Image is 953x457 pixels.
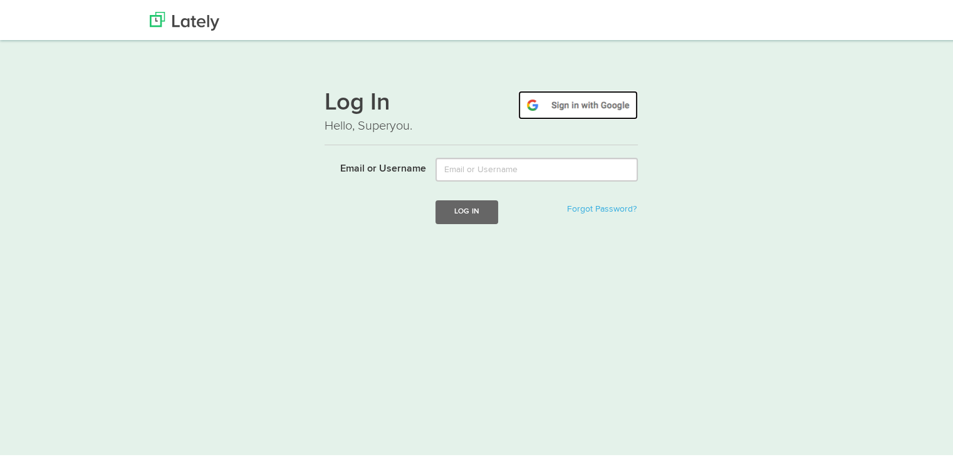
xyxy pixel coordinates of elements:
img: google-signin.png [518,88,638,117]
p: Hello, Superyou. [325,115,638,133]
a: Forgot Password? [567,202,637,211]
button: Log In [435,198,498,221]
input: Email or Username [435,155,638,179]
img: Lately [150,9,219,28]
label: Email or Username [315,155,426,174]
h1: Log In [325,88,638,115]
